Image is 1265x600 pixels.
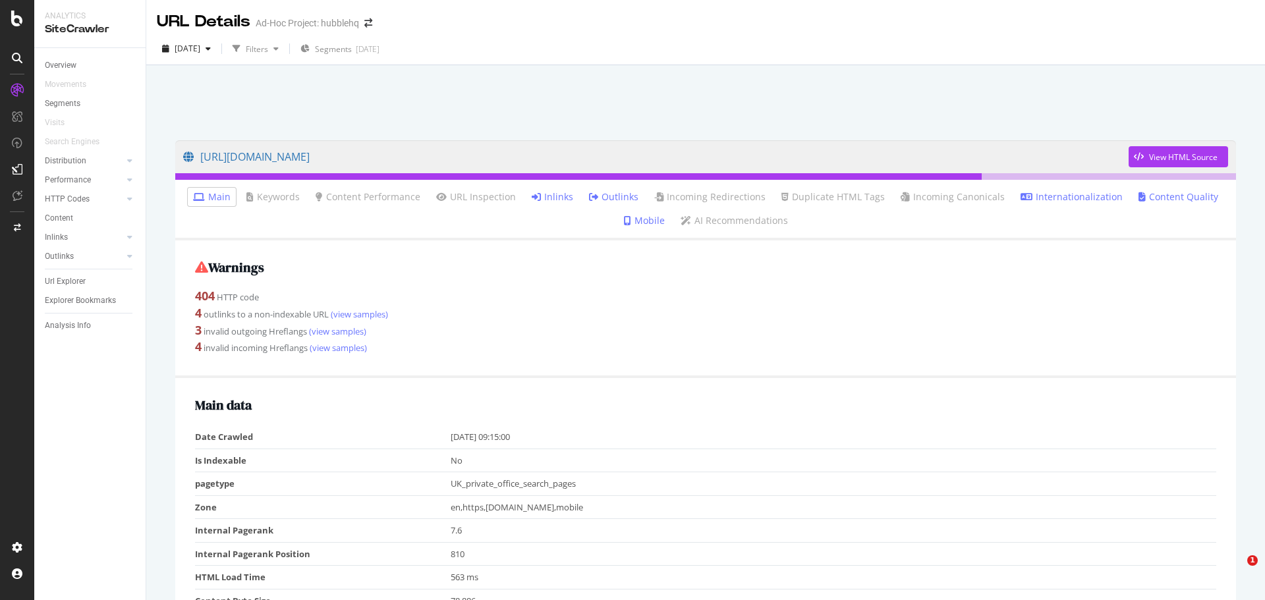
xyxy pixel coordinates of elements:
td: Zone [195,495,451,519]
a: Incoming Canonicals [901,190,1005,204]
div: Analysis Info [45,319,91,333]
span: 2025 Sep. 26th [175,43,200,54]
button: [DATE] [157,38,216,59]
span: Segments [315,43,352,55]
div: invalid outgoing Hreflangs [195,322,1216,339]
a: Search Engines [45,135,113,149]
div: Visits [45,116,65,130]
td: Internal Pagerank [195,519,451,543]
strong: 4 [195,305,202,321]
div: SiteCrawler [45,22,135,37]
a: Visits [45,116,78,130]
div: Filters [246,43,268,55]
div: Movements [45,78,86,92]
div: outlinks to a non-indexable URL [195,305,1216,322]
div: invalid incoming Hreflangs [195,339,1216,356]
a: Outlinks [45,250,123,263]
a: Content [45,211,136,225]
a: [URL][DOMAIN_NAME] [183,140,1129,173]
a: Mobile [624,214,665,227]
strong: 3 [195,322,202,338]
div: Analytics [45,11,135,22]
a: Keywords [246,190,300,204]
h2: Main data [195,398,1216,412]
a: Inlinks [45,231,123,244]
button: View HTML Source [1129,146,1228,167]
a: Content Performance [316,190,420,204]
strong: 4 [195,339,202,354]
div: Content [45,211,73,225]
div: Segments [45,97,80,111]
a: (view samples) [307,325,366,337]
div: Search Engines [45,135,99,149]
div: View HTML Source [1149,151,1218,163]
div: Overview [45,59,76,72]
a: Inlinks [532,190,573,204]
a: Distribution [45,154,123,168]
a: Segments [45,97,136,111]
td: Internal Pagerank Position [195,542,451,566]
button: Segments[DATE] [295,38,385,59]
div: URL Details [157,11,250,33]
td: 563 ms [451,566,1217,589]
td: UK_private_office_search_pages [451,472,1217,496]
h2: Warnings [195,260,1216,275]
iframe: Intercom live chat [1220,555,1252,587]
a: Analysis Info [45,319,136,333]
td: Is Indexable [195,449,451,472]
td: 7.6 [451,519,1217,543]
a: Main [193,190,231,204]
div: HTTP Codes [45,192,90,206]
td: [DATE] 09:15:00 [451,425,1217,449]
a: AI Recommendations [681,214,788,227]
td: 810 [451,542,1217,566]
a: (view samples) [308,342,367,354]
a: Url Explorer [45,275,136,288]
div: HTTP code [195,288,1216,305]
a: Incoming Redirections [654,190,766,204]
td: pagetype [195,472,451,496]
a: Movements [45,78,99,92]
a: Content Quality [1138,190,1218,204]
td: Date Crawled [195,425,451,449]
td: HTML Load Time [195,566,451,589]
a: Explorer Bookmarks [45,294,136,308]
button: Filters [227,38,284,59]
div: Url Explorer [45,275,86,288]
a: Internationalization [1021,190,1123,204]
a: Outlinks [589,190,638,204]
div: Ad-Hoc Project: hubblehq [256,16,359,30]
a: (view samples) [329,308,388,320]
div: Inlinks [45,231,68,244]
span: 1 [1247,555,1258,566]
a: Overview [45,59,136,72]
a: URL Inspection [436,190,516,204]
div: [DATE] [356,43,379,55]
div: Performance [45,173,91,187]
strong: 404 [195,288,215,304]
a: Performance [45,173,123,187]
div: Explorer Bookmarks [45,294,116,308]
td: No [451,449,1217,472]
div: Distribution [45,154,86,168]
div: Outlinks [45,250,74,263]
div: arrow-right-arrow-left [364,18,372,28]
a: HTTP Codes [45,192,123,206]
td: en,https,[DOMAIN_NAME],mobile [451,495,1217,519]
a: Duplicate HTML Tags [781,190,885,204]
